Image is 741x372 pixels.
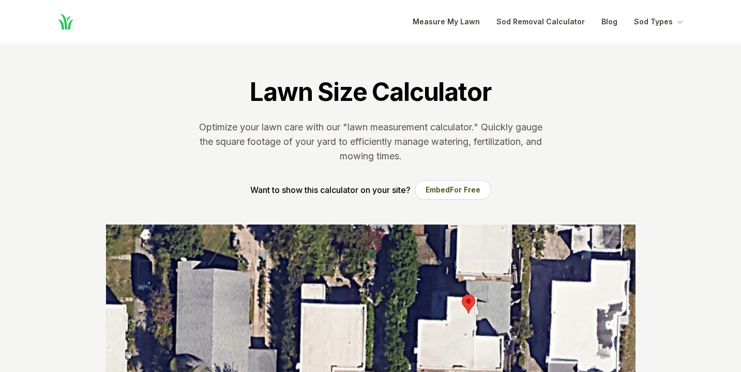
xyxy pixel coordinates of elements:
[496,16,585,28] a: Sod Removal Calculator
[601,16,617,28] a: Blog
[413,16,480,28] a: Measure My Lawn
[450,185,480,194] span: For Free
[250,184,411,196] p: Want to show this calculator on your site?
[250,77,491,108] h1: Lawn Size Calculator
[197,120,545,163] p: Optimize your lawn care with our "lawn measurement calculator." Quickly gauge the square footage ...
[415,180,491,200] button: EmbedFor Free
[634,16,685,28] button: Sod Types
